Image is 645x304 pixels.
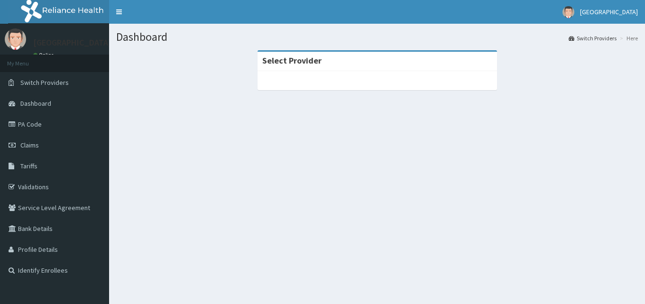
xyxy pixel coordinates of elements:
a: Online [33,52,56,58]
img: User Image [562,6,574,18]
a: Switch Providers [569,34,617,42]
span: Tariffs [20,162,37,170]
strong: Select Provider [262,55,322,66]
span: Claims [20,141,39,149]
li: Here [617,34,638,42]
span: Dashboard [20,99,51,108]
p: [GEOGRAPHIC_DATA] [33,38,111,47]
span: [GEOGRAPHIC_DATA] [580,8,638,16]
img: User Image [5,28,26,50]
h1: Dashboard [116,31,638,43]
span: Switch Providers [20,78,69,87]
